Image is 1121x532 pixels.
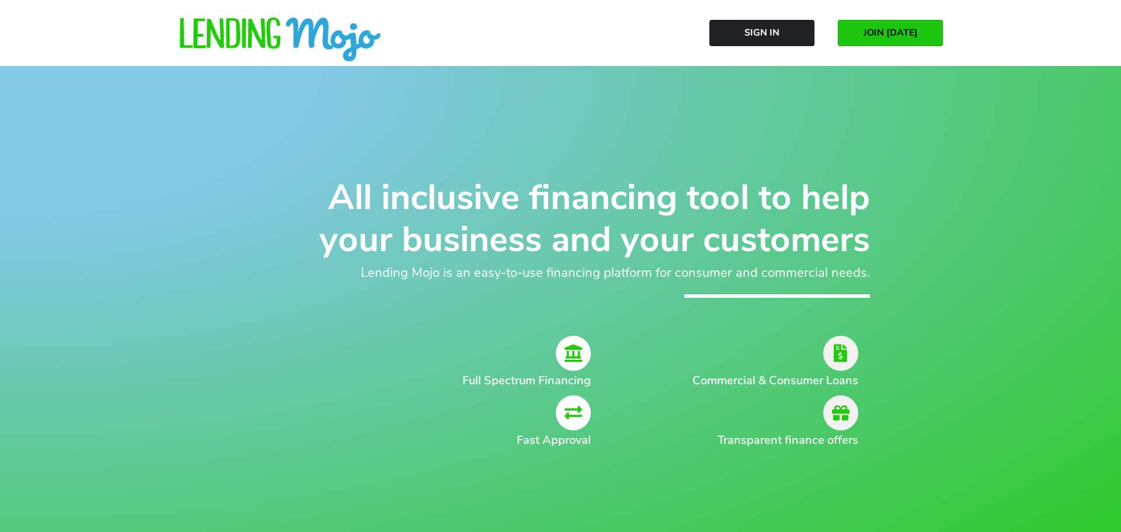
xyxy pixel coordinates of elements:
span: Sign In [744,27,779,38]
h2: Fast Approval [304,432,591,449]
h2: Lending Mojo is an easy-to-use financing platform for consumer and commercial needs. [251,263,870,283]
h1: All inclusive financing tool to help your business and your customers [251,176,870,260]
a: JOIN [DATE] [838,20,943,46]
h2: Full Spectrum Financing [304,372,591,390]
a: Sign In [709,20,814,46]
span: JOIN [DATE] [864,27,918,38]
h2: Commercial & Consumer Loans [673,372,858,390]
h2: Transparent finance offers [673,432,858,449]
img: lm-horizontal-logo [178,18,382,63]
